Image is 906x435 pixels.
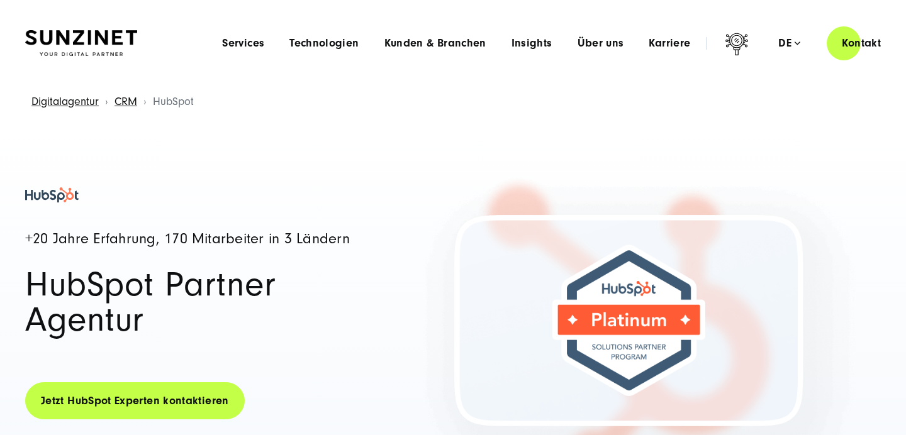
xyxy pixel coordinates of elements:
[384,37,486,50] a: Kunden & Branchen
[25,30,137,57] img: SUNZINET Full Service Digital Agentur
[25,231,398,247] h4: +20 Jahre Erfahrung, 170 Mitarbeiter in 3 Ländern
[578,37,624,50] a: Über uns
[778,37,800,50] div: de
[25,267,398,338] h1: HubSpot Partner Agentur
[289,37,359,50] a: Technologien
[827,25,896,61] a: Kontakt
[25,187,79,202] img: HubSpot Partner Agentur SUNZINET
[649,37,690,50] a: Karriere
[222,37,264,50] a: Services
[115,95,137,108] a: CRM
[25,382,245,419] a: Jetzt HubSpot Experten kontaktieren
[31,95,99,108] a: Digitalagentur
[153,95,194,108] span: HubSpot
[512,37,552,50] a: Insights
